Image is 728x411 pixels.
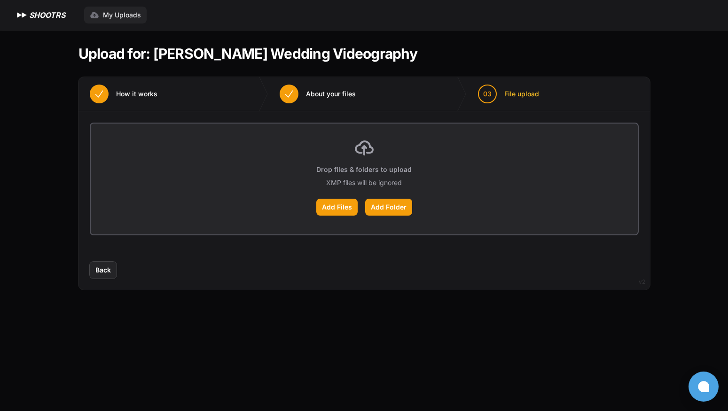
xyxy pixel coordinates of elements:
a: My Uploads [84,7,147,23]
span: File upload [504,89,539,99]
h1: SHOOTRS [29,9,65,21]
h1: Upload for: [PERSON_NAME] Wedding Videography [78,45,417,62]
p: Drop files & folders to upload [316,165,412,174]
button: Back [90,262,117,279]
button: About your files [268,77,367,111]
button: 03 File upload [467,77,550,111]
span: Back [95,265,111,275]
label: Add Folder [365,199,412,216]
button: How it works [78,77,169,111]
span: My Uploads [103,10,141,20]
span: How it works [116,89,157,99]
div: v2 [639,276,645,287]
span: About your files [306,89,356,99]
button: Open chat window [689,372,719,402]
label: Add Files [316,199,358,216]
p: XMP files will be ignored [326,178,402,187]
a: SHOOTRS SHOOTRS [15,9,65,21]
img: SHOOTRS [15,9,29,21]
span: 03 [483,89,492,99]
